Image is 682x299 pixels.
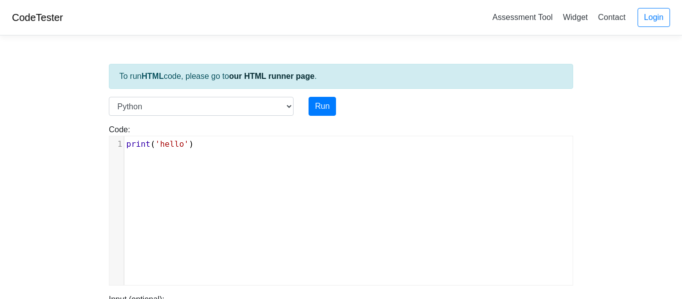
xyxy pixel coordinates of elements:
[488,9,557,25] a: Assessment Tool
[126,139,194,149] span: ( )
[638,8,670,27] a: Login
[109,138,124,150] div: 1
[141,72,163,80] strong: HTML
[559,9,592,25] a: Widget
[309,97,336,116] button: Run
[101,124,581,286] div: Code:
[109,64,573,89] div: To run code, please go to .
[155,139,189,149] span: 'hello'
[126,139,150,149] span: print
[12,12,63,23] a: CodeTester
[594,9,630,25] a: Contact
[229,72,315,80] a: our HTML runner page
